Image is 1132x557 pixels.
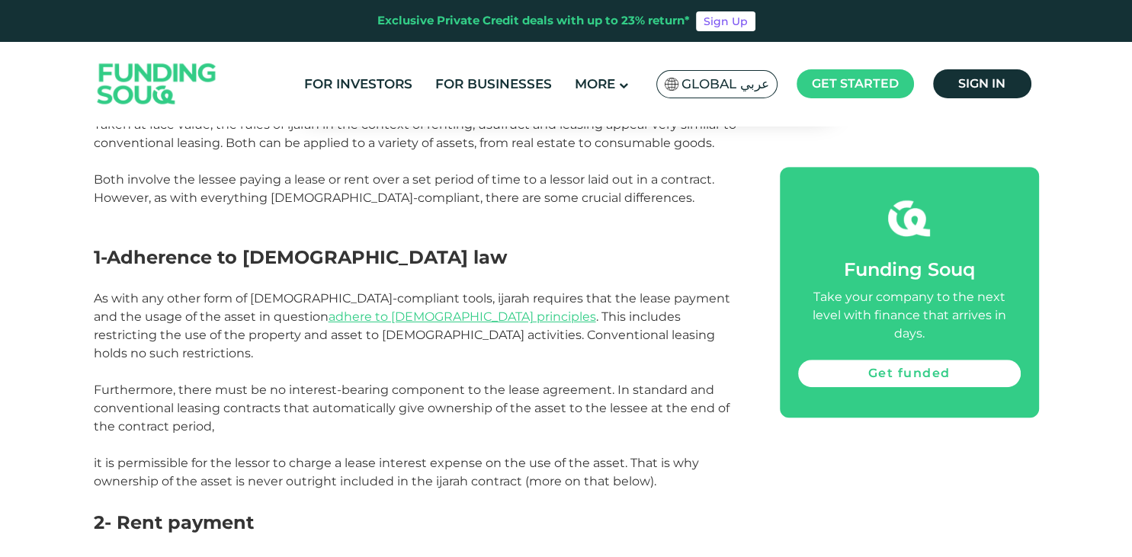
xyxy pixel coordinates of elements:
span: Both involve the lessee paying a lease or rent over a set period of time to a lessor laid out in ... [94,172,714,205]
span: As with any other form of [DEMOGRAPHIC_DATA]-compliant tools, ijarah requires that the lease paym... [94,291,730,360]
img: Logo [82,46,232,123]
div: Exclusive Private Credit deals with up to 23% return* [377,12,690,30]
img: SA Flag [665,78,678,91]
span: 2- Rent payment [94,511,254,533]
span: Sign in [958,76,1005,91]
a: For Businesses [431,72,556,97]
span: Get started [812,76,899,91]
span: 1-Adherence to [DEMOGRAPHIC_DATA] law [94,246,507,268]
span: More [575,76,615,91]
span: Furthermore, there must be no interest-bearing component to the lease agreement. In standard and ... [94,383,730,434]
span: Global عربي [681,75,769,93]
a: For Investors [300,72,416,97]
a: adhere to [DEMOGRAPHIC_DATA] principles [329,309,596,324]
span: it is permissible for the lessor to charge a lease interest expense on the use of the asset. That... [94,456,699,488]
a: Sign Up [696,11,755,31]
span: Funding Souq [844,259,975,281]
a: Sign in [933,69,1031,98]
div: Take your company to the next level with finance that arrives in days. [798,289,1021,344]
img: fsicon [888,198,930,240]
a: Get funded [798,360,1021,388]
